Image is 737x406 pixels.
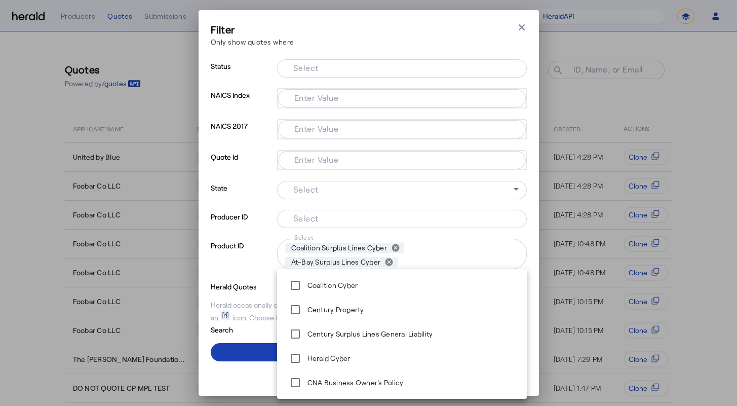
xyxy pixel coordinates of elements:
[384,257,394,267] mat-icon: cancel
[305,329,433,339] label: Century Surplus Lines General Liability
[305,305,364,315] label: Century Property
[211,280,290,292] p: Herald Quotes
[285,241,519,269] mat-chip-grid: Selection
[291,243,387,253] span: Coalition Surplus Lines Cyber
[211,239,273,280] p: Product ID
[293,184,319,194] mat-label: Select
[286,91,518,103] mat-chip-grid: Selection
[387,243,404,252] button: remove Coalition Surplus Lines Cyber
[291,257,381,267] span: At-Bay Surplus Lines Cyber
[211,119,273,150] p: NAICS 2017
[211,36,294,47] p: Only show quotes where
[305,353,351,363] label: Herald Cyber
[294,124,339,133] mat-label: Enter Value
[293,63,319,72] mat-label: Select
[211,300,527,323] div: Herald occasionally creates quotes on your behalf for testing purposes, which will be shown with ...
[286,122,518,134] mat-chip-grid: Selection
[211,343,527,361] button: Apply Filters
[305,378,404,388] label: CNA Business Owner's Policy
[211,22,294,36] h3: Filter
[286,153,518,165] mat-chip-grid: Selection
[211,150,273,181] p: Quote Id
[211,59,273,88] p: Status
[211,365,527,384] button: Clear All Filters
[294,93,339,102] mat-label: Enter Value
[305,280,358,290] label: Coalition Cyber
[293,213,319,223] mat-label: Select
[380,257,398,267] button: remove At-Bay Surplus Lines Cyber
[211,88,273,119] p: NAICS Index
[211,181,273,210] p: State
[211,210,273,239] p: Producer ID
[285,212,519,224] mat-chip-grid: Selection
[391,243,400,252] mat-icon: cancel
[211,323,290,335] p: Search
[294,234,314,241] mat-label: Select
[285,61,519,73] mat-chip-grid: Selection
[294,155,339,164] mat-label: Enter Value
